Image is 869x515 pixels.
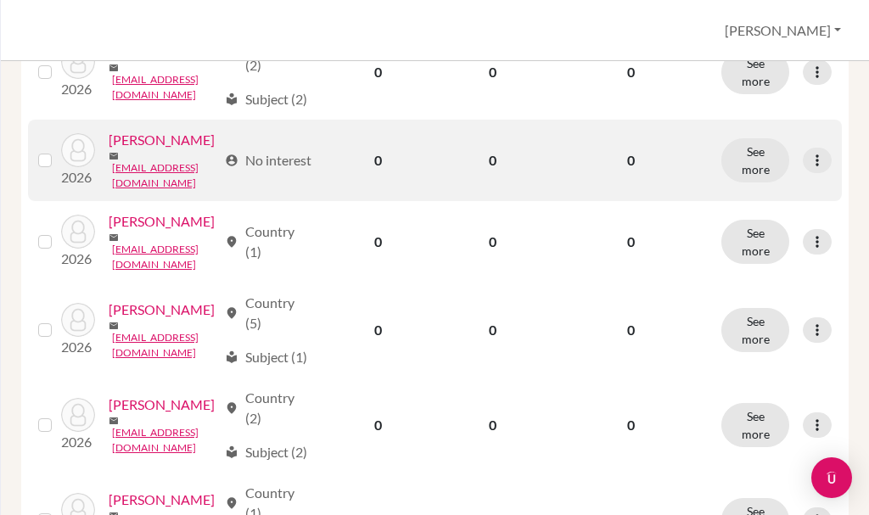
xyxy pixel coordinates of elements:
p: 0 [561,415,701,435]
td: 0 [322,120,434,201]
div: Subject (2) [225,442,307,462]
img: Dieguez, Alejandra [61,133,95,167]
span: mail [109,151,119,161]
td: 0 [322,25,434,120]
p: 2026 [61,432,95,452]
p: 0 [561,62,701,82]
td: 0 [322,283,434,378]
p: 0 [561,150,701,171]
td: 0 [434,201,551,283]
button: See more [721,138,789,182]
span: location_on [225,48,238,62]
td: 0 [434,378,551,473]
td: 0 [322,201,434,283]
td: 0 [434,120,551,201]
span: mail [109,321,119,331]
span: location_on [225,496,238,510]
a: [PERSON_NAME] [109,490,215,510]
span: mail [109,232,119,243]
a: [EMAIL_ADDRESS][DOMAIN_NAME] [112,330,217,361]
a: [EMAIL_ADDRESS][DOMAIN_NAME] [112,72,217,103]
p: 2026 [61,79,95,99]
span: mail [109,63,119,73]
span: account_circle [225,154,238,167]
p: 0 [561,232,701,252]
p: 2026 [61,167,95,188]
button: [PERSON_NAME] [717,14,849,47]
p: 2026 [61,337,95,357]
button: See more [721,308,789,352]
span: local_library [225,445,238,459]
p: 2026 [61,249,95,269]
button: See more [721,220,789,264]
a: [PERSON_NAME] [109,211,215,232]
td: 0 [434,283,551,378]
a: [EMAIL_ADDRESS][DOMAIN_NAME] [112,242,217,272]
div: Country (5) [225,293,313,333]
img: Hernandez, Anabella [61,398,95,432]
img: Godoy, Sebastian [61,215,95,249]
span: location_on [225,235,238,249]
a: [EMAIL_ADDRESS][DOMAIN_NAME] [112,425,217,456]
p: 0 [561,320,701,340]
div: No interest [225,150,311,171]
span: location_on [225,306,238,320]
a: [PERSON_NAME] [109,299,215,320]
span: location_on [225,401,238,415]
img: Chow, Whitney [61,45,95,79]
span: local_library [225,92,238,106]
img: Gonzalez, Valentina [61,303,95,337]
a: [PERSON_NAME] [109,395,215,415]
div: Subject (1) [225,347,307,367]
td: 0 [434,25,551,120]
a: [PERSON_NAME] [109,130,215,150]
button: See more [721,403,789,447]
span: local_library [225,350,238,364]
div: Country (1) [225,221,313,262]
a: [EMAIL_ADDRESS][DOMAIN_NAME] [112,160,217,191]
div: Country (2) [225,388,313,428]
button: See more [721,50,789,94]
td: 0 [322,378,434,473]
span: mail [109,416,119,426]
div: Open Intercom Messenger [811,457,852,498]
div: Subject (2) [225,89,307,109]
